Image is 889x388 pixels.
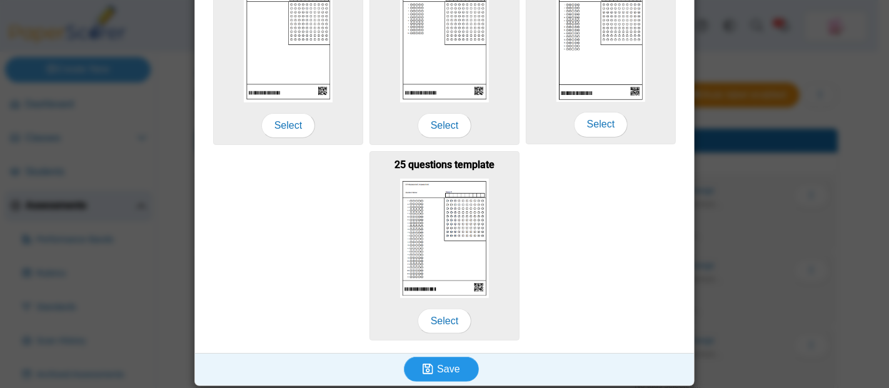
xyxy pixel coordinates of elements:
button: Save [404,357,479,382]
b: 25 questions template [394,159,495,171]
span: Save [437,364,460,374]
span: Select [418,113,471,138]
span: Select [261,113,315,138]
img: scan_sheet_25_questions.png [400,179,489,299]
span: Select [418,309,471,334]
span: Select [574,112,628,137]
